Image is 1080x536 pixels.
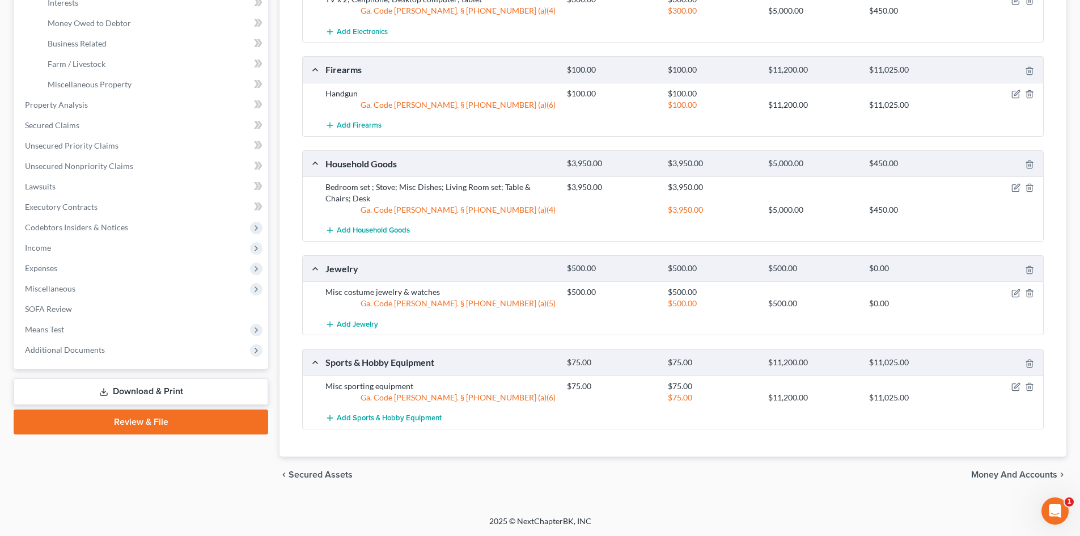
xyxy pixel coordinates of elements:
[561,65,662,75] div: $100.00
[561,263,662,274] div: $500.00
[48,39,107,48] span: Business Related
[561,182,662,193] div: $3,950.00
[763,99,863,111] div: $11,200.00
[662,158,763,169] div: $3,950.00
[863,263,964,274] div: $0.00
[662,99,763,111] div: $100.00
[863,99,964,111] div: $11,025.00
[14,410,268,434] a: Review & File
[325,115,382,136] button: Add Firearms
[16,136,268,156] a: Unsecured Priority Claims
[16,156,268,176] a: Unsecured Nonpriority Claims
[48,59,105,69] span: Farm / Livestock
[16,95,268,115] a: Property Analysis
[662,88,763,99] div: $100.00
[320,392,561,403] div: Ga. Code [PERSON_NAME]. § [PHONE_NUMBER] (a)(6)
[325,21,388,42] button: Add Electronics
[1041,497,1069,525] iframe: Intercom live chat
[320,158,561,170] div: Household Goods
[971,470,1066,479] button: Money and Accounts chevron_right
[662,182,763,193] div: $3,950.00
[25,222,128,232] span: Codebtors Insiders & Notices
[320,182,561,204] div: Bedroom set ; Stove; Misc Dishes; Living Room set; Table & Chairs; Desk
[662,286,763,298] div: $500.00
[662,392,763,403] div: $75.00
[325,408,442,429] button: Add Sports & Hobby Equipment
[971,470,1057,479] span: Money and Accounts
[320,88,561,99] div: Handgun
[763,65,863,75] div: $11,200.00
[39,74,268,95] a: Miscellaneous Property
[337,413,442,423] span: Add Sports & Hobby Equipment
[763,158,863,169] div: $5,000.00
[325,314,378,335] button: Add Jewelry
[561,357,662,368] div: $75.00
[561,158,662,169] div: $3,950.00
[763,263,863,274] div: $500.00
[320,298,561,309] div: Ga. Code [PERSON_NAME]. § [PHONE_NUMBER] (a)(5)
[561,88,662,99] div: $100.00
[1065,497,1074,507] span: 1
[25,100,88,109] span: Property Analysis
[320,286,561,298] div: Misc costume jewelry & watches
[320,99,561,111] div: Ga. Code [PERSON_NAME]. § [PHONE_NUMBER] (a)(6)
[25,202,98,212] span: Executory Contracts
[320,356,561,368] div: Sports & Hobby Equipment
[763,392,863,403] div: $11,200.00
[320,204,561,216] div: Ga. Code [PERSON_NAME]. § [PHONE_NUMBER] (a)(4)
[337,121,382,130] span: Add Firearms
[217,516,863,536] div: 2025 © NextChapterBK, INC
[25,263,57,273] span: Expenses
[863,357,964,368] div: $11,025.00
[320,381,561,392] div: Misc sporting equipment
[863,204,964,216] div: $450.00
[863,392,964,403] div: $11,025.00
[561,381,662,392] div: $75.00
[320,263,561,275] div: Jewelry
[39,33,268,54] a: Business Related
[25,284,75,293] span: Miscellaneous
[25,161,133,171] span: Unsecured Nonpriority Claims
[16,115,268,136] a: Secured Claims
[662,381,763,392] div: $75.00
[289,470,353,479] span: Secured Assets
[14,378,268,405] a: Download & Print
[25,182,56,191] span: Lawsuits
[763,5,863,16] div: $5,000.00
[1057,470,1066,479] i: chevron_right
[662,357,763,368] div: $75.00
[325,220,410,241] button: Add Household Goods
[16,299,268,319] a: SOFA Review
[763,204,863,216] div: $5,000.00
[320,5,561,16] div: Ga. Code [PERSON_NAME]. § [PHONE_NUMBER] (a)(4)
[662,263,763,274] div: $500.00
[662,5,763,16] div: $300.00
[662,65,763,75] div: $100.00
[863,65,964,75] div: $11,025.00
[279,470,289,479] i: chevron_left
[561,286,662,298] div: $500.00
[279,470,353,479] button: chevron_left Secured Assets
[337,320,378,329] span: Add Jewelry
[25,345,105,354] span: Additional Documents
[39,54,268,74] a: Farm / Livestock
[16,197,268,217] a: Executory Contracts
[320,64,561,75] div: Firearms
[16,176,268,197] a: Lawsuits
[48,79,132,89] span: Miscellaneous Property
[39,13,268,33] a: Money Owed to Debtor
[25,243,51,252] span: Income
[48,18,131,28] span: Money Owed to Debtor
[25,120,79,130] span: Secured Claims
[25,304,72,314] span: SOFA Review
[25,324,64,334] span: Means Test
[337,226,410,235] span: Add Household Goods
[863,158,964,169] div: $450.00
[863,5,964,16] div: $450.00
[337,27,388,36] span: Add Electronics
[763,298,863,309] div: $500.00
[25,141,118,150] span: Unsecured Priority Claims
[662,298,763,309] div: $500.00
[863,298,964,309] div: $0.00
[763,357,863,368] div: $11,200.00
